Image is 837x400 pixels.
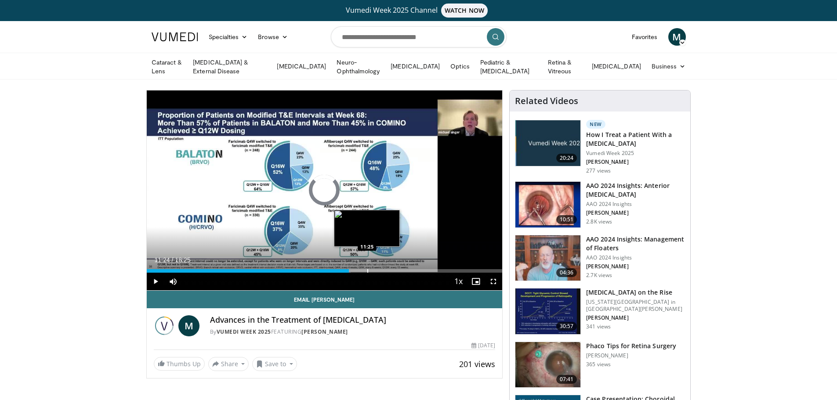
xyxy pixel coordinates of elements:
[459,359,495,369] span: 201 views
[152,32,198,41] img: VuMedi Logo
[556,215,577,224] span: 10:51
[210,315,496,325] h4: Advances in the Treatment of [MEDICAL_DATA]
[586,272,612,279] p: 2.7K views
[208,357,249,371] button: Share
[154,315,175,336] img: Vumedi Week 2025
[586,235,685,252] h3: AAO 2024 Insights: Management of Floaters
[586,120,605,129] p: New
[515,342,685,388] a: 07:41 Phaco Tips for Retina Surgery [PERSON_NAME] 365 views
[147,291,503,308] a: Email [PERSON_NAME]
[252,357,297,371] button: Save to
[586,288,685,297] h3: [MEDICAL_DATA] on the Rise
[586,342,676,350] h3: Phaco Tips for Retina Surgery
[515,235,685,281] a: 04:36 AAO 2024 Insights: Management of Floaters AAO 2024 Insights [PERSON_NAME] 2.7K views
[147,90,503,291] video-js: Video Player
[467,273,485,290] button: Enable picture-in-picture mode
[475,58,543,76] a: Pediatric & [MEDICAL_DATA]
[556,322,577,331] span: 30:57
[272,58,331,75] a: [MEDICAL_DATA]
[146,58,188,76] a: Cataract & Lens
[586,323,611,330] p: 341 views
[586,263,685,270] p: [PERSON_NAME]
[515,342,580,388] img: 2b0bc81e-4ab6-4ab1-8b29-1f6153f15110.150x105_q85_crop-smart_upscale.jpg
[515,182,580,227] img: fd942f01-32bb-45af-b226-b96b538a46e6.150x105_q85_crop-smart_upscale.jpg
[210,328,496,336] div: By FEATURING
[331,58,385,76] a: Neuro-Ophthalmology
[334,210,400,247] img: image.jpeg
[646,58,691,75] a: Business
[515,181,685,228] a: 10:51 AAO 2024 Insights: Anterior [MEDICAL_DATA] AAO 2024 Insights [PERSON_NAME] 2.8K views
[164,273,182,290] button: Mute
[175,256,190,263] span: 18:25
[627,28,663,46] a: Favorites
[586,352,676,359] p: [PERSON_NAME]
[441,4,488,18] span: WATCH NOW
[253,28,293,46] a: Browse
[515,235,580,281] img: 8e655e61-78ac-4b3e-a4e7-f43113671c25.150x105_q85_crop-smart_upscale.jpg
[587,58,646,75] a: [MEDICAL_DATA]
[331,26,507,47] input: Search topics, interventions
[556,154,577,162] span: 20:24
[515,96,578,106] h4: Related Videos
[301,328,348,335] a: [PERSON_NAME]
[586,201,685,208] p: AAO 2024 Insights
[515,288,685,335] a: 30:57 [MEDICAL_DATA] on the Rise [US_STATE][GEOGRAPHIC_DATA] in [GEOGRAPHIC_DATA][PERSON_NAME] [P...
[586,159,685,166] p: [PERSON_NAME]
[188,58,272,76] a: [MEDICAL_DATA] & External Disease
[556,375,577,384] span: 07:41
[217,328,271,335] a: Vumedi Week 2025
[586,218,612,225] p: 2.8K views
[172,256,174,263] span: /
[178,315,199,336] a: M
[485,273,502,290] button: Fullscreen
[668,28,686,46] a: M
[147,273,164,290] button: Play
[586,150,685,157] p: Vumedi Week 2025
[586,130,685,148] h3: How I Treat a Patient With a [MEDICAL_DATA]
[586,209,685,216] p: [PERSON_NAME]
[586,361,611,368] p: 365 views
[586,314,685,321] p: [PERSON_NAME]
[153,4,685,18] a: Vumedi Week 2025 ChannelWATCH NOW
[471,342,495,350] div: [DATE]
[147,269,503,273] div: Progress Bar
[445,58,475,75] a: Optics
[155,256,170,263] span: 11:24
[203,28,253,46] a: Specialties
[154,357,205,371] a: Thumbs Up
[449,273,467,290] button: Playback Rate
[586,254,685,261] p: AAO 2024 Insights
[515,288,580,334] img: 4ce8c11a-29c2-4c44-a801-4e6d49003971.150x105_q85_crop-smart_upscale.jpg
[515,120,685,174] a: 20:24 New How I Treat a Patient With a [MEDICAL_DATA] Vumedi Week 2025 [PERSON_NAME] 277 views
[515,120,580,166] img: 02d29458-18ce-4e7f-be78-7423ab9bdffd.jpg.150x105_q85_crop-smart_upscale.jpg
[556,268,577,277] span: 04:36
[586,181,685,199] h3: AAO 2024 Insights: Anterior [MEDICAL_DATA]
[543,58,587,76] a: Retina & Vitreous
[586,299,685,313] p: [US_STATE][GEOGRAPHIC_DATA] in [GEOGRAPHIC_DATA][PERSON_NAME]
[586,167,611,174] p: 277 views
[385,58,445,75] a: [MEDICAL_DATA]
